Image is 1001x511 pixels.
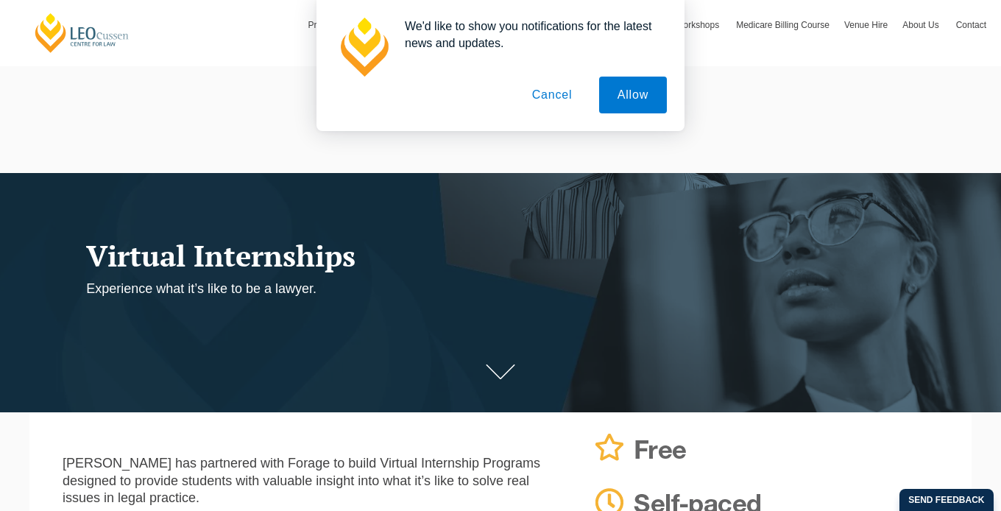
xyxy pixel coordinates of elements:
img: notification icon [334,18,393,77]
button: Allow [599,77,667,113]
p: Experience what it’s like to be a lawyer. [86,281,666,297]
div: We'd like to show you notifications for the latest news and updates. [393,18,667,52]
h1: Virtual Internships [86,239,666,272]
p: [PERSON_NAME] has partnered with Forage to build Virtual Internship Programs designed to provide ... [63,455,565,507]
button: Cancel [514,77,591,113]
